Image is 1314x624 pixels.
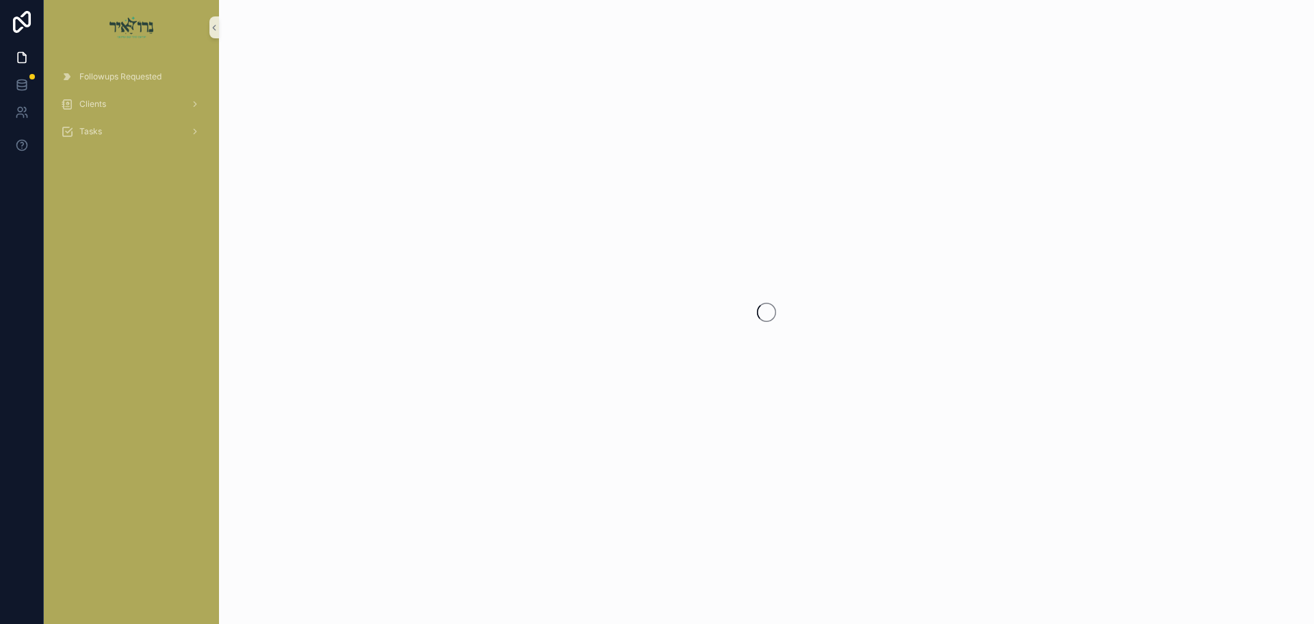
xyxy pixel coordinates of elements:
[79,99,106,110] span: Clients
[52,119,211,144] a: Tasks
[44,55,219,162] div: scrollable content
[79,71,162,82] span: Followups Requested
[52,92,211,116] a: Clients
[109,16,154,38] img: App logo
[79,126,102,137] span: Tasks
[52,64,211,89] a: Followups Requested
